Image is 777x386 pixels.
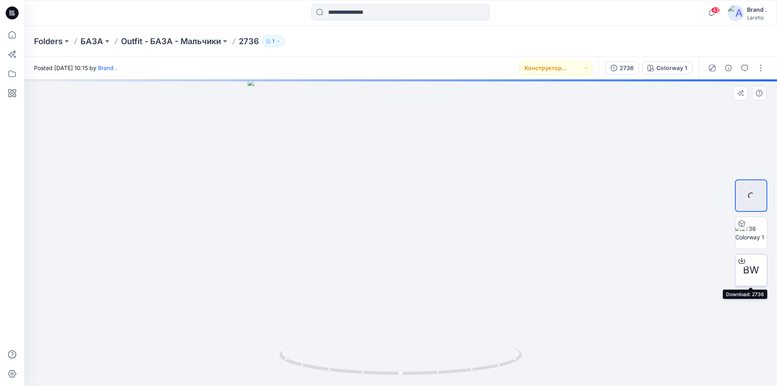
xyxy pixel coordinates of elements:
a: Folders [34,36,63,47]
a: Outfit - БАЗА - Мальчики [121,36,221,47]
img: 2736 Colorway 1 [735,224,767,241]
span: 43 [711,7,720,13]
p: 1 [272,37,274,46]
button: 1 [262,36,284,47]
button: 2736 [605,62,639,75]
span: BW [743,263,759,277]
button: Colorway 1 [642,62,692,75]
img: avatar [728,5,744,21]
a: БАЗА [81,36,103,47]
div: 2736 [620,64,634,73]
button: Details [722,62,735,75]
div: Colorway 1 [656,64,687,73]
p: 2736 [239,36,259,47]
a: Brand . [98,64,117,71]
span: Posted [DATE] 10:15 by [34,64,117,72]
div: Laretto [747,15,767,21]
div: Brand . [747,5,767,15]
